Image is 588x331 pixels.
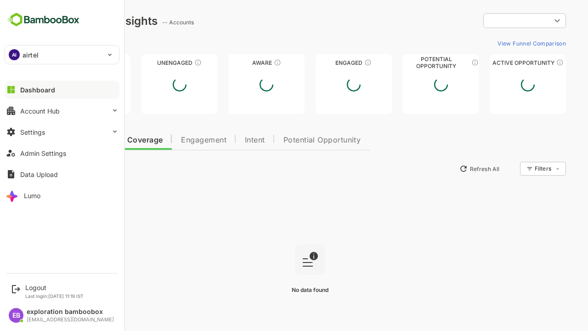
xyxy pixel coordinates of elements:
[242,59,249,66] div: These accounts have just entered the buying cycle and need further nurturing
[22,59,98,66] div: Unreached
[20,128,45,136] div: Settings
[20,171,58,178] div: Data Upload
[439,59,447,66] div: These accounts are MQAs and can be passed on to Inside Sales
[502,160,534,177] div: Filters
[25,284,84,291] div: Logout
[196,59,272,66] div: Aware
[23,50,39,60] p: airtel
[260,286,296,293] span: No data found
[9,308,23,323] div: EB
[24,192,40,200] div: Lumo
[149,137,194,144] span: Engagement
[462,36,534,51] button: View Funnel Comparison
[5,102,119,120] button: Account Hub
[75,59,82,66] div: These accounts have not been engaged with for a defined time period
[31,137,130,144] span: Data Quality and Coverage
[458,59,534,66] div: Active Opportunity
[22,160,89,177] button: New Insights
[27,308,114,316] div: exploration bamboobox
[162,59,170,66] div: These accounts have not shown enough engagement and need nurturing
[5,123,119,141] button: Settings
[25,293,84,299] p: Last login: [DATE] 11:19 IST
[251,137,329,144] span: Potential Opportunity
[283,59,360,66] div: Engaged
[20,86,55,94] div: Dashboard
[213,137,233,144] span: Intent
[5,144,119,162] button: Admin Settings
[27,317,114,323] div: [EMAIL_ADDRESS][DOMAIN_NAME]
[524,59,531,66] div: These accounts have open opportunities which might be at any of the Sales Stages
[5,46,119,64] div: AIairtel
[22,14,125,28] div: Dashboard Insights
[5,11,82,29] img: BambooboxFullLogoMark.5f36c76dfaba33ec1ec1367b70bb1252.svg
[423,161,471,176] button: Refresh All
[5,165,119,183] button: Data Upload
[503,165,519,172] div: Filters
[20,149,66,157] div: Admin Settings
[20,107,60,115] div: Account Hub
[371,59,447,66] div: Potential Opportunity
[5,186,119,205] button: Lumo
[130,19,164,26] ag: -- Accounts
[109,59,186,66] div: Unengaged
[332,59,339,66] div: These accounts are warm, further nurturing would qualify them to MQAs
[5,80,119,99] button: Dashboard
[9,49,20,60] div: AI
[451,12,534,29] div: ​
